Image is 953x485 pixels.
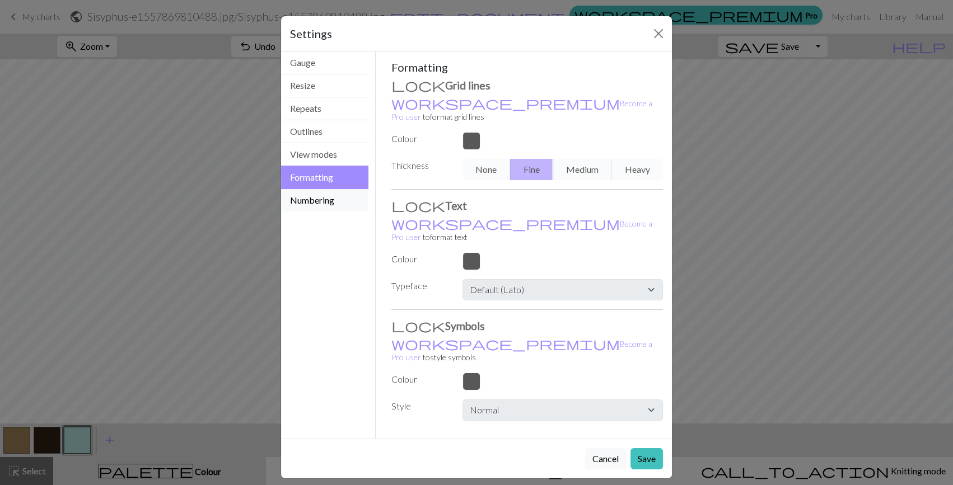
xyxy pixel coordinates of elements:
button: Gauge [281,51,368,74]
h5: Formatting [391,60,664,74]
small: to format text [391,219,652,242]
h5: Settings [290,25,332,42]
button: Outlines [281,120,368,143]
a: Become a Pro user [391,98,652,121]
span: workspace_premium [391,95,620,111]
button: Formatting [281,166,368,189]
label: Colour [385,252,456,266]
label: Colour [385,373,456,386]
label: Typeface [385,279,456,296]
span: workspace_premium [391,215,620,231]
a: Become a Pro user [391,339,652,362]
a: Become a Pro user [391,219,652,242]
button: Resize [281,74,368,97]
button: Close [650,25,667,43]
button: View modes [281,143,368,166]
span: workspace_premium [391,336,620,351]
label: Thickness [385,159,456,176]
label: Colour [385,132,456,145]
h3: Text [391,199,664,212]
label: Style [385,399,456,416]
button: Repeats [281,97,368,120]
small: to style symbols [391,339,652,362]
button: Numbering [281,189,368,211]
small: to format grid lines [391,98,652,121]
button: Cancel [585,448,626,469]
h3: Grid lines [391,78,664,92]
h3: Symbols [391,319,664,332]
button: Save [630,448,663,469]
